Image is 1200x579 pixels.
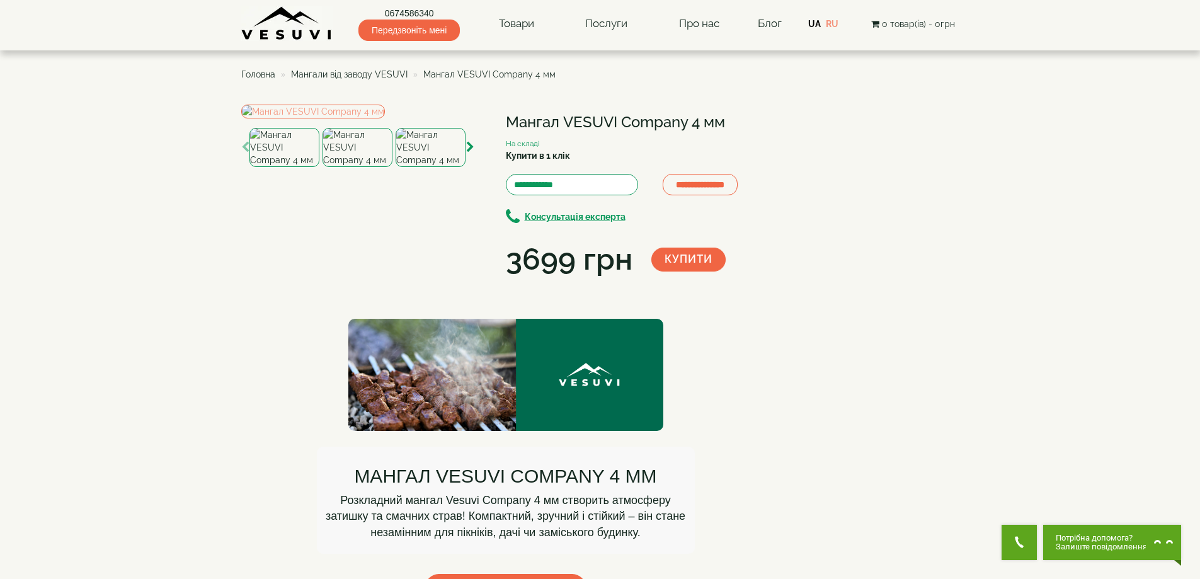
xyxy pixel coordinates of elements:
img: Мангал VESUVI Company 4 мм [323,128,392,167]
button: Купити [651,248,726,272]
button: 0 товар(ів) - 0грн [867,17,959,31]
label: Купити в 1 клік [506,149,570,162]
a: RU [826,19,838,29]
img: Мангал VESUVI Company 4 мм [396,128,466,167]
h2: МАНГАЛ VESUVI COMPANY 4 ММ [323,466,689,486]
h1: Мангал VESUVI Company 4 мм [506,114,770,130]
small: На складі [506,139,540,148]
button: Chat button [1043,525,1181,560]
a: Послуги [573,9,640,38]
img: Мангал VESUVI Company 4 мм [249,128,319,167]
span: 0 товар(ів) - 0грн [882,19,955,29]
a: Про нас [666,9,732,38]
img: Мангал VESUVI Company 4 мм [241,105,385,118]
img: Завод VESUVI [241,6,333,41]
img: Мангал Vesuvi Company [348,319,663,430]
a: Мангали від заводу VESUVI [291,69,408,79]
a: 0674586340 [358,7,460,20]
span: Мангал VESUVI Company 4 мм [423,69,556,79]
div: 3699 грн [506,238,632,281]
a: Блог [758,17,782,30]
button: Get Call button [1002,525,1037,560]
a: Головна [241,69,275,79]
b: Консультація експерта [525,212,626,222]
span: Передзвоніть мені [358,20,460,41]
a: UA [808,19,821,29]
span: Потрібна допомога? [1056,534,1147,542]
a: Товари [486,9,547,38]
p: Розкладний мангал Vesuvi Company 4 мм створить атмосферу затишку та смачних страв! Компактний, зр... [323,493,689,541]
span: Залиште повідомлення [1056,542,1147,551]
